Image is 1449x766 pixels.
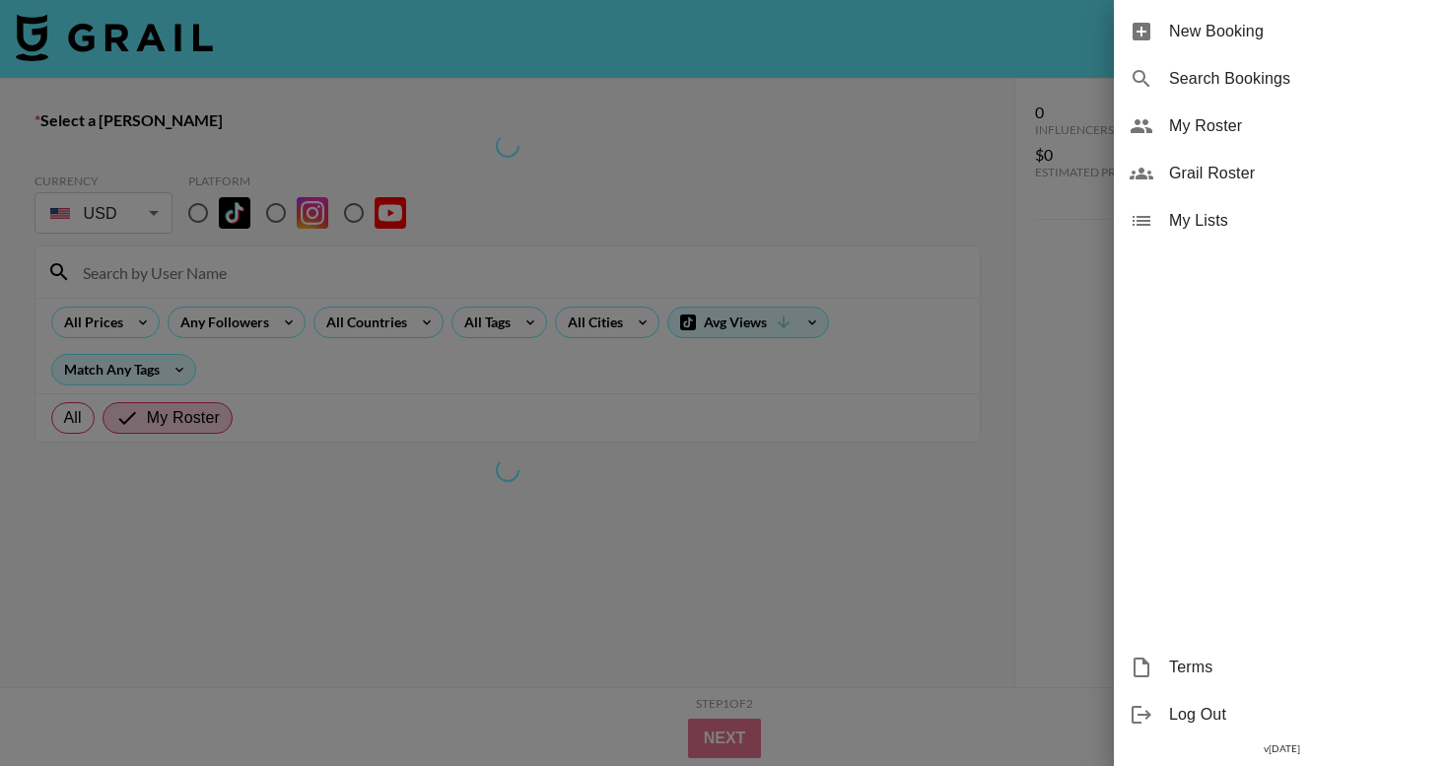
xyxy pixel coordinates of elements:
span: New Booking [1169,20,1433,43]
div: My Roster [1114,103,1449,150]
div: Terms [1114,644,1449,691]
span: My Lists [1169,209,1433,233]
span: My Roster [1169,114,1433,138]
div: Log Out [1114,691,1449,738]
div: My Lists [1114,197,1449,244]
span: Search Bookings [1169,67,1433,91]
div: v [DATE] [1114,738,1449,759]
div: New Booking [1114,8,1449,55]
div: Grail Roster [1114,150,1449,197]
span: Terms [1169,656,1433,679]
span: Log Out [1169,703,1433,727]
div: Search Bookings [1114,55,1449,103]
span: Grail Roster [1169,162,1433,185]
